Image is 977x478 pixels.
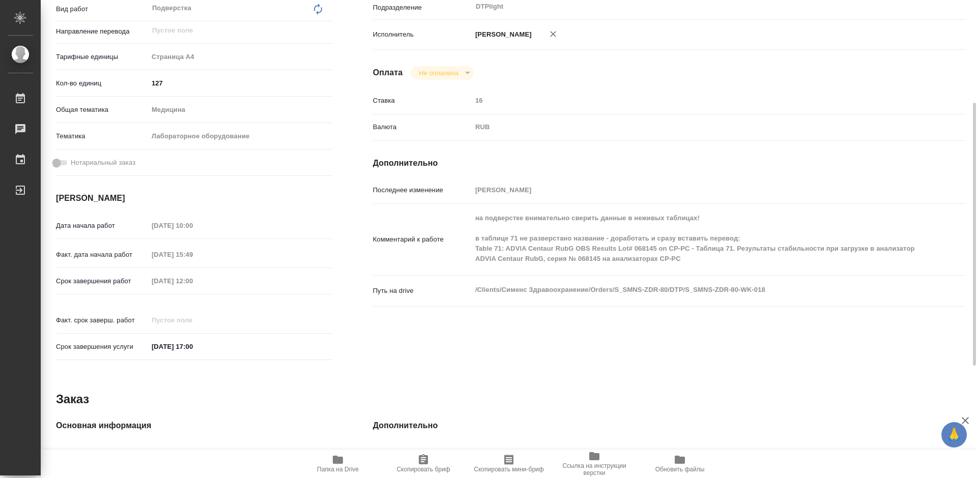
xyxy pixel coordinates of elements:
p: Последнее изменение [373,185,472,195]
button: Обновить файлы [637,450,723,478]
p: Тарифные единицы [56,52,148,62]
div: RUB [472,118,916,136]
div: Лабораторное оборудование [148,128,332,145]
p: Комментарий к работе [373,234,472,245]
input: Пустое поле [148,445,332,460]
span: Скопировать бриф [396,466,450,473]
input: ✎ Введи что-нибудь [148,339,237,354]
p: Ставка [373,96,472,106]
p: Направление перевода [56,26,148,37]
input: Пустое поле [151,24,308,37]
p: Дата начала работ [56,221,148,231]
span: Обновить файлы [655,466,705,473]
h4: Дополнительно [373,420,966,432]
input: Пустое поле [148,218,237,233]
p: Код заказа [56,448,148,458]
p: Факт. дата начала работ [56,250,148,260]
input: ✎ Введи что-нибудь [148,76,332,91]
span: Папка на Drive [317,466,359,473]
button: Удалить исполнителя [542,23,564,45]
button: Папка на Drive [295,450,381,478]
p: Исполнитель [373,29,472,40]
p: Вид работ [56,4,148,14]
p: Факт. срок заверш. работ [56,315,148,325]
div: Страница А4 [148,48,332,66]
button: Скопировать бриф [381,450,466,478]
p: Валюта [373,122,472,132]
div: Медицина [148,101,332,118]
span: 🙏 [945,424,963,445]
p: Путь на drive [373,448,472,458]
h4: Оплата [373,67,403,79]
input: Пустое поле [472,93,916,108]
p: Срок завершения работ [56,276,148,286]
p: Тематика [56,131,148,141]
span: Нотариальный заказ [71,158,135,168]
textarea: /Clients/Сименс Здравоохранение/Orders/S_SMNS-ZDR-80/DTP/S_SMNS-ZDR-80-WK-018 [472,281,916,298]
p: Подразделение [373,3,472,13]
input: Пустое поле [148,274,237,288]
h4: Дополнительно [373,157,966,169]
input: Пустое поле [472,445,916,460]
p: [PERSON_NAME] [472,29,532,40]
input: Пустое поле [472,183,916,197]
input: Пустое поле [148,247,237,262]
button: Скопировать мини-бриф [466,450,552,478]
div: Не оплачена [411,66,473,80]
button: Ссылка на инструкции верстки [552,450,637,478]
h2: Заказ [56,391,89,407]
h4: Основная информация [56,420,332,432]
input: Пустое поле [148,313,237,327]
p: Общая тематика [56,105,148,115]
h4: [PERSON_NAME] [56,192,332,204]
span: Ссылка на инструкции верстки [558,462,631,476]
span: Скопировать мини-бриф [474,466,543,473]
p: Путь на drive [373,286,472,296]
textarea: на подверстке внимательно сверить данные в неживых таблицах! в таблице 71 не разверстано название... [472,210,916,267]
button: Не оплачена [416,69,461,77]
button: 🙏 [941,422,967,447]
p: Кол-во единиц [56,78,148,88]
p: Срок завершения услуги [56,342,148,352]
